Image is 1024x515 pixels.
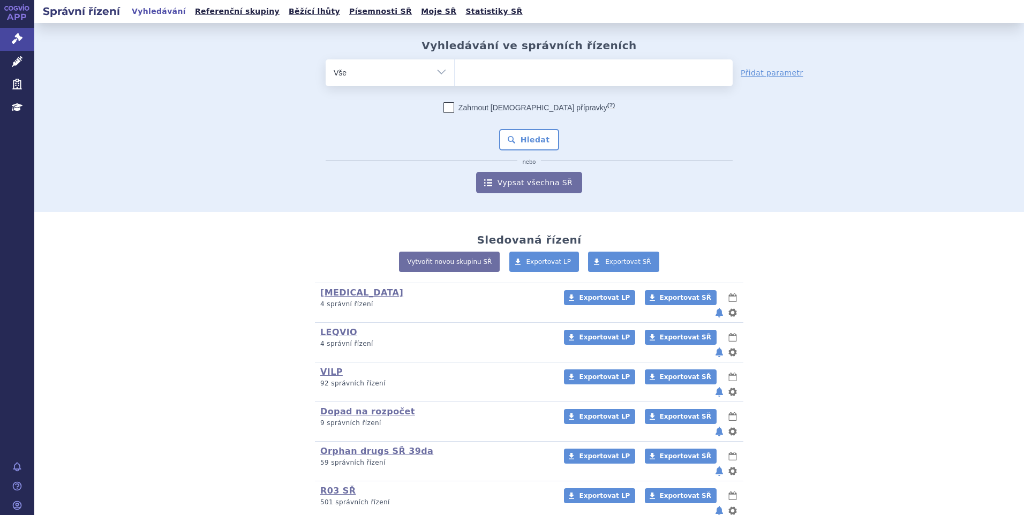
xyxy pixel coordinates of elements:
[660,492,711,499] span: Exportovat SŘ
[564,409,635,424] a: Exportovat LP
[346,4,415,19] a: Písemnosti SŘ
[727,306,738,319] button: nastavení
[579,294,630,301] span: Exportovat LP
[579,413,630,420] span: Exportovat LP
[645,330,717,345] a: Exportovat SŘ
[129,4,189,19] a: Vyhledávání
[727,410,738,423] button: lhůty
[579,452,630,460] span: Exportovat LP
[660,413,711,420] span: Exportovat SŘ
[714,306,725,319] button: notifikace
[660,373,711,381] span: Exportovat SŘ
[660,452,711,460] span: Exportovat SŘ
[517,159,541,165] i: nebo
[320,458,550,467] p: 59 správních řízení
[476,172,582,193] a: Vypsat všechna SŘ
[399,252,500,272] a: Vytvořit novou skupinu SŘ
[564,330,635,345] a: Exportovat LP
[443,102,615,113] label: Zahrnout [DEMOGRAPHIC_DATA] přípravky
[285,4,343,19] a: Běžící lhůty
[462,4,525,19] a: Statistiky SŘ
[34,4,129,19] h2: Správní řízení
[579,334,630,341] span: Exportovat LP
[714,385,725,398] button: notifikace
[320,406,415,416] a: Dopad na rozpočet
[607,102,615,109] abbr: (?)
[714,465,725,478] button: notifikace
[526,258,571,266] span: Exportovat LP
[320,339,550,349] p: 4 správní řízení
[727,465,738,478] button: nastavení
[645,369,717,384] a: Exportovat SŘ
[564,449,635,464] a: Exportovat LP
[499,129,560,150] button: Hledat
[477,233,581,246] h2: Sledovaná řízení
[727,489,738,502] button: lhůty
[320,379,550,388] p: 92 správních řízení
[660,334,711,341] span: Exportovat SŘ
[727,385,738,398] button: nastavení
[714,425,725,438] button: notifikace
[727,370,738,383] button: lhůty
[320,367,343,377] a: VILP
[509,252,579,272] a: Exportovat LP
[418,4,460,19] a: Moje SŘ
[320,327,357,337] a: LEQVIO
[645,290,717,305] a: Exportovat SŘ
[645,488,717,503] a: Exportovat SŘ
[579,492,630,499] span: Exportovat LP
[320,486,356,496] a: R03 SŘ
[320,287,403,298] a: [MEDICAL_DATA]
[320,419,550,428] p: 9 správních řízení
[727,291,738,304] button: lhůty
[727,425,738,438] button: nastavení
[727,346,738,359] button: nastavení
[588,252,659,272] a: Exportovat SŘ
[320,498,550,507] p: 501 správních řízení
[564,290,635,305] a: Exportovat LP
[645,409,717,424] a: Exportovat SŘ
[605,258,651,266] span: Exportovat SŘ
[579,373,630,381] span: Exportovat LP
[320,300,550,309] p: 4 správní řízení
[660,294,711,301] span: Exportovat SŘ
[714,346,725,359] button: notifikace
[564,488,635,503] a: Exportovat LP
[192,4,283,19] a: Referenční skupiny
[421,39,637,52] h2: Vyhledávání ve správních řízeních
[727,450,738,463] button: lhůty
[741,67,803,78] a: Přidat parametr
[727,331,738,344] button: lhůty
[645,449,717,464] a: Exportovat SŘ
[320,446,433,456] a: Orphan drugs SŘ 39da
[564,369,635,384] a: Exportovat LP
